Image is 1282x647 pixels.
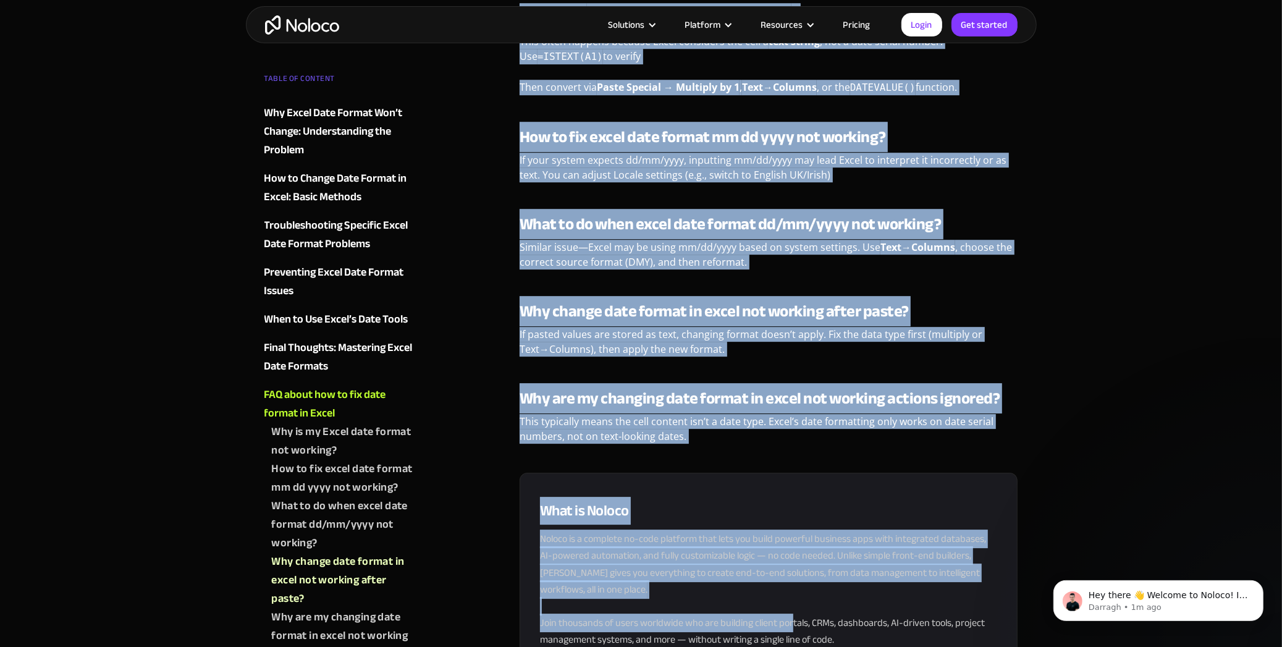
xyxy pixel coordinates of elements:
[264,339,414,376] a: Final Thoughts: Mastering Excel Date Formats
[264,386,414,423] a: FAQ about how to fix date format in Excel
[609,17,645,33] div: Solutions
[540,501,998,522] h3: What is Noloco
[520,296,909,326] strong: Why change date format in excel not working after paste?
[520,34,1018,74] p: This often happens because Excel considers the cell a , not a date serial number. Use to verify
[828,17,886,33] a: Pricing
[272,423,414,460] a: Why is my Excel date format not working?
[520,122,886,152] strong: How to fix excel date format mm dd yyyy not working?
[520,240,1018,279] p: Similar issue—Excel may be using mm/dd/yyyy based on system settings. Use , choose the correct so...
[520,80,1018,104] p: Then convert via , , or the function.
[520,414,1018,453] p: This typically means the cell content isn’t a date type. Excel’s date formatting only works on da...
[264,263,414,300] a: Preventing Excel Date Format Issues
[901,13,942,36] a: Login
[264,104,414,159] a: Why Excel Date Format Won’t Change: Understanding the Problem
[264,69,414,94] div: TABLE OF CONTENT
[685,17,721,33] div: Platform
[746,17,828,33] div: Resources
[264,310,408,329] div: When to Use Excel’s Date Tools
[670,17,746,33] div: Platform
[272,460,414,497] a: How to fix excel date format mm dd yyyy not working?
[880,240,955,254] strong: Text→Columns
[951,13,1018,36] a: Get started
[264,169,414,206] a: How to Change Date Format in Excel: Basic Methods
[520,153,1018,192] p: If your system expects dd/mm/yyyy, inputting mm/dd/yyyy may lead Excel to interpret it incorrectl...
[272,497,414,552] a: What to do when excel date format dd/mm/yyyy not working?
[597,80,740,94] strong: Paste Special → Multiply by 1
[850,82,916,93] code: DATEVALUE()
[593,17,670,33] div: Solutions
[742,80,817,94] strong: Text→Columns
[520,383,1000,413] strong: Why are my changing date format in excel not working actions ignored?
[272,552,414,608] a: Why change date format in excel not working after paste?
[1035,554,1282,641] iframe: Intercom notifications message
[761,17,803,33] div: Resources
[264,310,414,329] a: When to Use Excel’s Date Tools
[265,15,339,35] a: home
[264,216,414,253] a: Troubleshooting Specific Excel Date Format Problems
[520,327,1018,366] p: If pasted values are stored as text, changing format doesn’t apply. Fix the data type first (mult...
[538,51,603,62] code: =ISTEXT(A1)
[520,209,942,239] strong: What to do when excel date format dd/mm/yyyy not working?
